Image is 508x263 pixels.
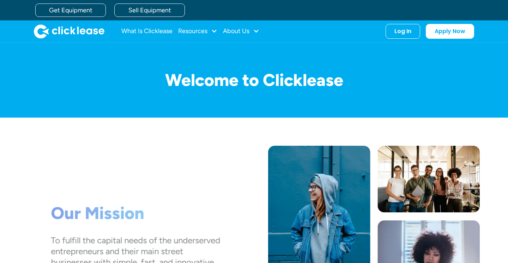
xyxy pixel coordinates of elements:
[114,4,185,17] a: Sell Equipment
[394,28,411,35] div: Log In
[178,24,217,38] div: Resources
[35,4,106,17] a: Get Equipment
[121,24,173,38] a: What Is Clicklease
[426,24,474,39] a: Apply Now
[51,203,220,224] h1: Our Mission
[34,24,104,38] a: home
[34,24,104,38] img: Clicklease logo
[28,71,480,89] h1: Welcome to Clicklease
[223,24,259,38] div: About Us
